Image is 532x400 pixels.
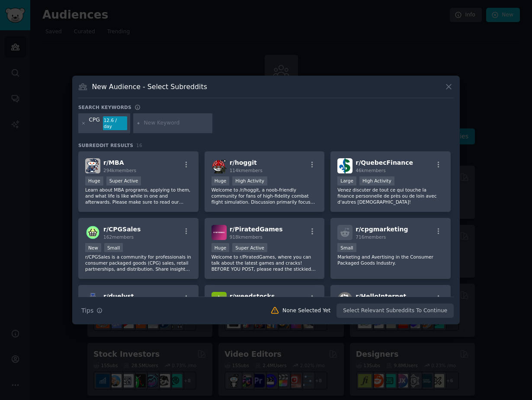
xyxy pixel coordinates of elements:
[356,293,406,300] span: r/ HelloInternet
[337,254,444,266] p: Marketing and Avertising in the Consumer Packaged Goods Industry.
[337,176,356,186] div: Large
[103,168,136,173] span: 294k members
[337,243,356,252] div: Small
[85,187,192,205] p: Learn about MBA programs, applying to them, and what life is like while in one and afterwards. Pl...
[212,225,227,240] img: PiratedGames
[85,292,100,307] img: duelyst
[356,226,408,233] span: r/ cpgmarketing
[85,243,101,252] div: New
[212,292,227,307] img: weedstocks
[337,292,353,307] img: HelloInternet
[78,104,131,110] h3: Search keywords
[212,254,318,272] p: Welcome to r/PiratedGames, where you can talk about the latest games and cracks! BEFORE YOU POST,...
[230,168,263,173] span: 114k members
[103,293,134,300] span: r/ duelyst
[144,119,209,127] input: New Keyword
[78,142,133,148] span: Subreddit Results
[337,158,353,173] img: QuebecFinance
[136,143,142,148] span: 16
[356,168,385,173] span: 46k members
[89,116,100,130] div: CPG
[356,159,413,166] span: r/ QuebecFinance
[85,225,100,240] img: CPGSales
[230,159,257,166] span: r/ hoggit
[230,293,275,300] span: r/ weedstocks
[212,243,230,252] div: Huge
[106,176,141,186] div: Super Active
[78,303,106,318] button: Tips
[103,159,124,166] span: r/ MBA
[337,187,444,205] p: Venez discuter de tout ce qui touche la finance personnelle de près ou de loin avec d'autres [DEM...
[232,243,267,252] div: Super Active
[103,234,134,240] span: 162 members
[103,116,127,130] div: 12.6 / day
[232,176,267,186] div: High Activity
[230,226,283,233] span: r/ PiratedGames
[282,307,330,315] div: None Selected Yet
[92,82,207,91] h3: New Audience - Select Subreddits
[230,234,263,240] span: 918k members
[81,306,93,315] span: Tips
[212,176,230,186] div: Huge
[212,158,227,173] img: hoggit
[85,176,103,186] div: Huge
[104,243,123,252] div: Small
[212,187,318,205] p: Welcome to /r/hoggit, a noob-friendly community for fans of high-fidelity combat flight simulatio...
[85,254,192,272] p: r/CPGSales is a community for professionals in consumer packaged goods (CPG) sales, retail partne...
[356,234,386,240] span: 716 members
[85,158,100,173] img: MBA
[359,176,394,186] div: High Activity
[103,226,141,233] span: r/ CPGSales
